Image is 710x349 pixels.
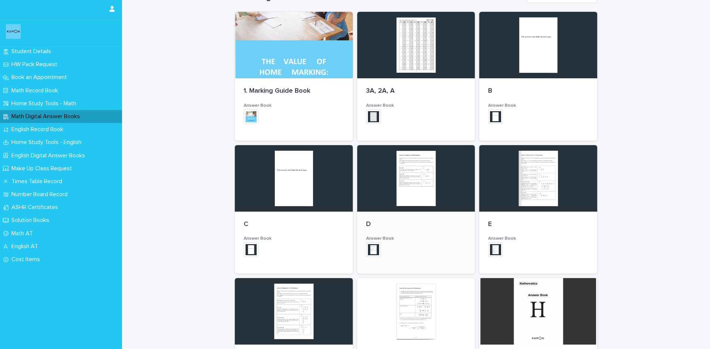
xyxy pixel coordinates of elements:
p: D [366,220,466,229]
p: Student Details [9,48,57,55]
p: 3A, 2A, A [366,87,466,95]
h3: Answer Book [366,103,466,109]
p: Math AT [9,230,39,237]
a: 1. Marking Guide BookAnswer Book [235,12,353,141]
p: Make Up Class Request [9,165,78,172]
p: C [244,220,344,229]
p: Math Record Book [9,87,64,94]
a: BAnswer Book [479,12,597,141]
a: 3A, 2A, AAnswer Book [357,12,475,141]
p: Solution Books [9,217,55,224]
p: Home Study Tools - English [9,139,87,146]
p: 1. Marking Guide Book [244,87,344,95]
p: Number Board Record [9,191,74,198]
h3: Answer Book [244,103,344,109]
p: B [488,87,588,95]
p: E [488,220,588,229]
h3: Answer Book [488,236,588,242]
a: DAnswer Book [357,145,475,274]
p: Book an Appointment [9,74,73,81]
a: CAnswer Book [235,145,353,274]
p: English Digital Answer Books [9,152,91,159]
p: Home Study Tools - Math [9,100,82,107]
p: Times Table Record [9,178,68,185]
p: Cost Items [9,256,46,263]
img: o6XkwfS7S2qhyeB9lxyF [6,24,21,39]
p: English Record Book [9,126,69,133]
h3: Answer Book [244,236,344,242]
p: English AT [9,243,44,250]
p: ASHR Certificates [9,204,64,211]
h3: Answer Book [488,103,588,109]
a: EAnswer Book [479,145,597,274]
p: Math Digital Answer Books [9,113,86,120]
p: HW Pack Request [9,61,63,68]
h3: Answer Book [366,236,466,242]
